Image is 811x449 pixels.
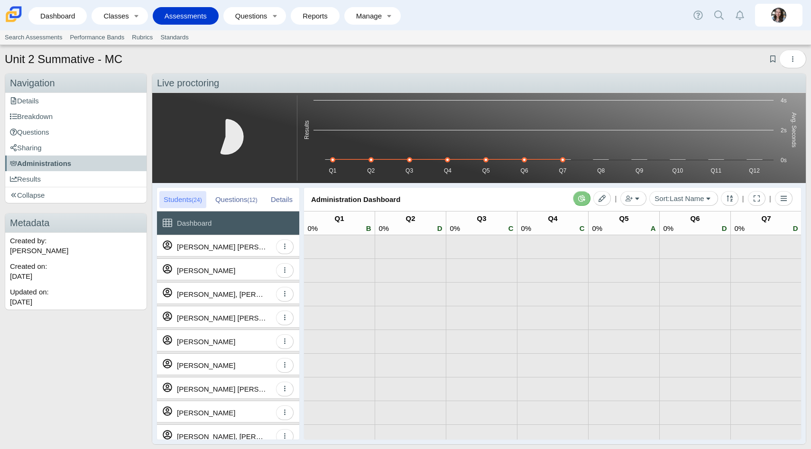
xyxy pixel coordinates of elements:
div: Chart. Highcharts interactive chart. [297,95,803,181]
text: Q9 [636,167,643,174]
div: [PERSON_NAME] [PERSON_NAME] [177,306,267,330]
span: Collapse [10,191,45,199]
text: Results [304,120,310,139]
div: Dashboard [177,211,212,235]
div: Q2 [378,213,442,223]
a: Assessments [157,7,214,25]
div: Q7 [734,213,798,223]
a: emma.shaffer.oqibq1 [755,4,802,27]
span: | [615,194,617,202]
button: More options [779,50,806,68]
small: (24) [192,197,202,203]
text: Q5 [482,167,490,174]
text: 0s [781,157,787,164]
a: Q7 [731,211,802,235]
g: Avg. Seconds, series 5 of 5. Line with 12 data points. Y axis, Avg. Seconds. [331,158,756,162]
span: Sharing [10,144,42,152]
img: emma.shaffer.oqibq1 [771,8,786,23]
a: Results [5,171,147,187]
a: Rubrics [128,30,157,45]
path: Not Started, 24. Completed. [221,119,243,154]
a: Q2 [375,211,446,235]
a: Q5 [589,211,659,235]
span: Details [10,97,39,105]
text: Q8 [597,167,605,174]
span: Navigation [10,78,55,88]
div: 0% [378,223,389,233]
a: Manage [349,7,383,25]
span: Administration Dashboard [311,195,400,203]
div: [PERSON_NAME] [177,354,235,377]
span: | [769,194,771,202]
div: 0% [663,223,673,233]
h3: Metadata [5,213,147,233]
text: Q7 [559,167,566,174]
div: Updated on: [5,284,147,310]
div: [PERSON_NAME] [PERSON_NAME] [177,377,267,401]
div: 0% [592,223,602,233]
time: Oct 8, 2024 at 11:17 AM [10,298,32,306]
span: D [793,224,798,232]
a: Alerts [729,5,750,26]
path: Q7, 0s. Avg. Seconds. [561,158,565,162]
a: Reports [295,7,335,25]
a: Questions [5,124,147,140]
a: Toggle expanded [268,7,281,25]
text: Q10 [673,167,683,174]
a: Performance Bands [66,30,128,45]
a: Toggle expanded [130,7,143,25]
div: Details [267,191,297,208]
div: Q5 [592,213,655,223]
a: Questions [228,7,268,25]
span: Results [10,175,41,183]
div: Q1 [307,213,371,223]
span: D [722,224,727,232]
div: [PERSON_NAME] [PERSON_NAME] [177,235,267,258]
path: Q5, 0s. Avg. Seconds. [484,158,488,162]
span: C [508,224,514,232]
span: Last Name [670,194,704,202]
span: | [742,194,744,202]
text: Q6 [521,167,528,174]
span: D [437,224,442,232]
span: C [580,224,585,232]
path: Q1, 0s. Avg. Seconds. [331,158,335,162]
a: Classes [96,7,129,25]
a: Details [5,93,147,109]
text: Q4 [444,167,452,174]
svg: Interactive chart [297,95,803,181]
text: Q3 [405,167,413,174]
path: Q3, 0s. Avg. Seconds. [408,158,412,162]
path: Q2, 0s. Avg. Seconds. [369,158,373,162]
h1: Unit 2 Summative - MC [5,51,122,67]
div: Q4 [521,213,584,223]
img: Carmen School of Science & Technology [4,4,24,24]
div: [PERSON_NAME], [PERSON_NAME] [177,283,267,306]
div: [PERSON_NAME], [PERSON_NAME] [177,425,267,448]
path: Q4, 0s. Avg. Seconds. [446,158,450,162]
div: Q6 [663,213,727,223]
time: Oct 8, 2024 at 11:17 AM [10,272,32,280]
div: 0% [734,223,745,233]
span: A [651,224,656,232]
text: Q1 [329,167,336,174]
a: Toggle expanded [383,7,396,25]
a: Q6 [660,211,730,235]
a: Q1 [304,211,375,235]
div: Created on: [5,258,147,284]
button: Toggle Menu [775,191,793,206]
text: 4s [781,97,787,104]
text: Q2 [367,167,375,174]
div: Students [159,191,206,208]
small: (12) [247,197,257,203]
button: Toggle Reporting [573,191,590,206]
svg: Interactive chart [155,95,297,181]
a: Administrations [5,156,147,171]
span: Questions [10,128,49,136]
text: Q11 [710,167,721,174]
button: Sort:Last Name [649,191,718,206]
span: Administrations [10,159,71,167]
a: Add bookmark [768,55,777,63]
a: Carmen School of Science & Technology [4,18,24,26]
a: Dashboard [33,7,82,25]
